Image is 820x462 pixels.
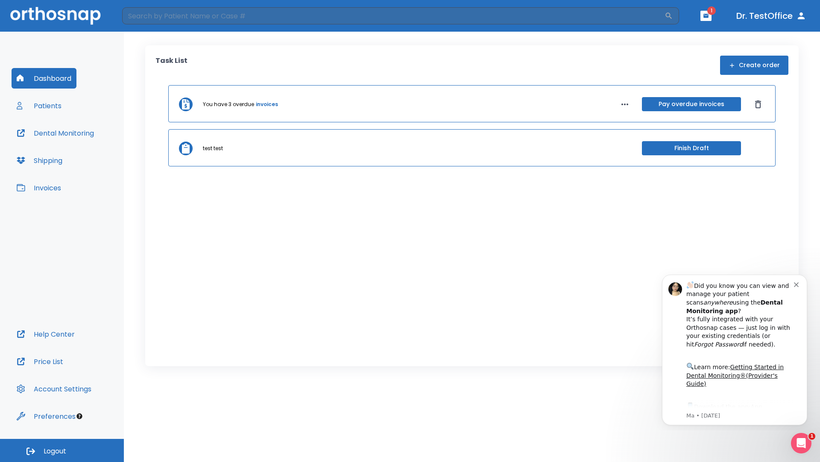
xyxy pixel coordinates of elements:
[12,351,68,372] button: Price List
[808,433,815,440] span: 1
[37,145,145,153] p: Message from Ma, sent 5w ago
[12,123,99,143] button: Dental Monitoring
[12,178,66,198] button: Invoices
[707,6,716,15] span: 1
[76,412,83,420] div: Tooltip anchor
[10,7,101,24] img: Orthosnap
[12,379,97,399] button: Account Settings
[12,324,80,344] button: Help Center
[12,150,67,171] button: Shipping
[642,141,741,155] button: Finish Draft
[12,68,76,89] button: Dashboard
[155,56,187,75] p: Task List
[751,98,765,111] button: Dismiss
[203,101,254,108] p: You have 3 overdue
[44,447,66,456] span: Logout
[122,7,665,24] input: Search by Patient Name or Case #
[37,134,145,178] div: Download the app: | ​ Let us know if you need help getting started!
[12,95,67,116] button: Patients
[791,433,811,453] iframe: Intercom live chat
[256,101,278,108] a: invoices
[203,145,223,152] p: test test
[720,56,788,75] button: Create order
[37,136,113,152] a: App Store
[12,406,81,426] button: Preferences
[145,13,152,20] button: Dismiss notification
[733,8,810,24] button: Dr. TestOffice
[649,267,820,430] iframe: Intercom notifications message
[642,97,741,111] button: Pay overdue invoices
